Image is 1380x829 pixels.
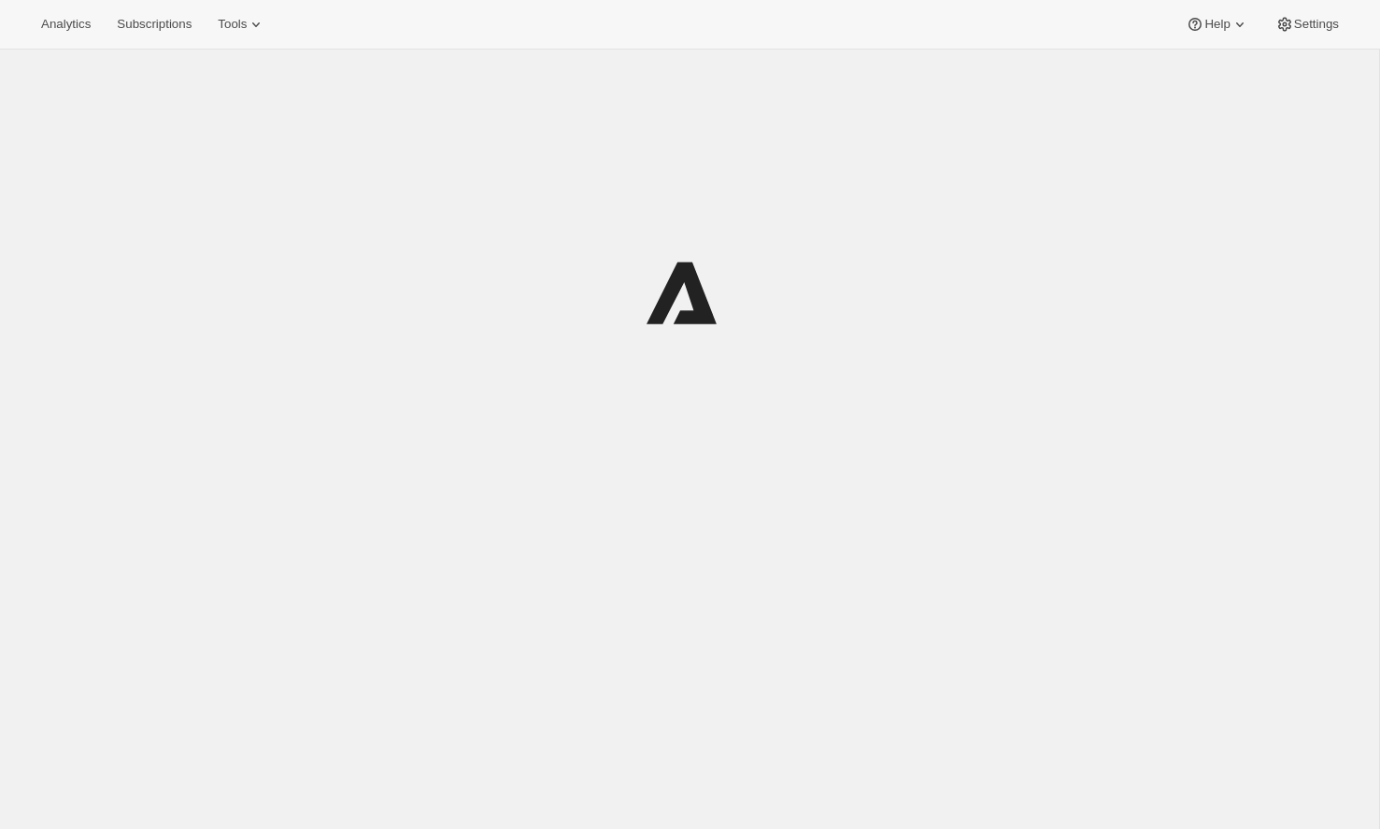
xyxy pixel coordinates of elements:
button: Analytics [30,11,102,37]
span: Settings [1294,17,1339,32]
span: Tools [218,17,247,32]
span: Analytics [41,17,91,32]
button: Help [1174,11,1259,37]
button: Subscriptions [106,11,203,37]
span: Help [1204,17,1230,32]
button: Tools [206,11,277,37]
span: Subscriptions [117,17,192,32]
button: Settings [1264,11,1350,37]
